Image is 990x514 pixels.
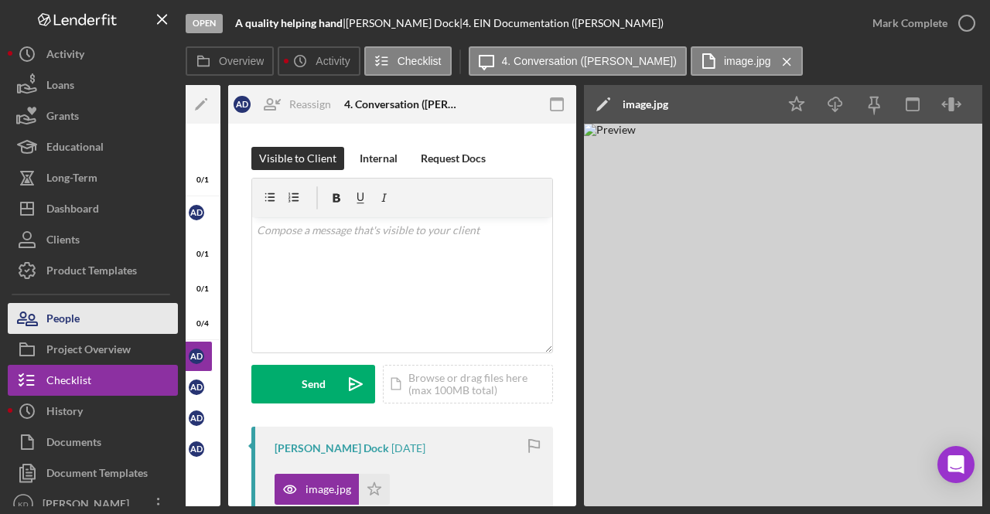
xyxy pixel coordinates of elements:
[352,147,405,170] button: Internal
[857,8,982,39] button: Mark Complete
[46,162,97,197] div: Long-Term
[691,46,803,76] button: image.jpg
[275,442,389,454] div: [PERSON_NAME] Dock
[306,483,351,495] div: image.jpg
[181,175,209,185] div: 0 / 1
[46,224,80,259] div: Clients
[302,365,326,403] div: Send
[364,46,452,76] button: Checklist
[275,474,390,505] button: image.jpg
[463,17,664,29] div: 4. EIN Documentation ([PERSON_NAME])
[186,46,274,76] button: Overview
[46,458,148,492] div: Document Templates
[186,14,223,33] div: Open
[46,131,104,166] div: Educational
[469,46,687,76] button: 4. Conversation ([PERSON_NAME])
[46,303,80,338] div: People
[937,446,975,483] div: Open Intercom Messenger
[8,131,178,162] button: Educational
[259,147,336,170] div: Visible to Client
[18,500,28,509] text: KD
[8,100,178,131] button: Grants
[316,55,350,67] label: Activity
[189,205,204,220] div: A D
[8,396,178,427] button: History
[8,303,178,334] button: People
[251,147,344,170] button: Visible to Client
[189,441,204,457] div: A D
[46,193,99,228] div: Dashboard
[872,8,947,39] div: Mark Complete
[8,70,178,100] button: Loans
[226,89,346,120] button: ADReassign
[8,427,178,458] button: Documents
[8,365,178,396] button: Checklist
[251,365,375,403] button: Send
[346,17,463,29] div: [PERSON_NAME] Dock |
[8,255,178,286] button: Product Templates
[189,380,204,395] div: A D
[421,147,486,170] div: Request Docs
[234,96,251,113] div: A D
[8,224,178,255] button: Clients
[8,39,178,70] button: Activity
[360,147,398,170] div: Internal
[189,349,204,364] div: A D
[46,427,101,461] div: Documents
[502,55,677,67] label: 4. Conversation ([PERSON_NAME])
[724,55,771,67] label: image.jpg
[8,162,178,193] button: Long-Term
[189,410,204,426] div: A D
[278,46,360,76] button: Activity
[235,16,343,29] b: A quality helping hand
[289,89,331,120] div: Reassign
[623,98,668,111] div: image.jpg
[219,55,264,67] label: Overview
[413,147,493,170] button: Request Docs
[8,458,178,488] button: Document Templates
[181,319,209,328] div: 0 / 4
[181,250,209,259] div: 0 / 1
[235,17,346,29] div: |
[46,365,91,400] div: Checklist
[46,70,74,104] div: Loans
[46,39,84,73] div: Activity
[391,442,425,454] time: 2025-08-14 15:09
[181,284,209,294] div: 0 / 1
[8,193,178,224] button: Dashboard
[46,396,83,431] div: History
[344,98,460,111] div: 4. Conversation ([PERSON_NAME])
[46,100,79,135] div: Grants
[8,334,178,365] button: Project Overview
[46,255,137,290] div: Product Templates
[46,334,131,369] div: Project Overview
[398,55,442,67] label: Checklist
